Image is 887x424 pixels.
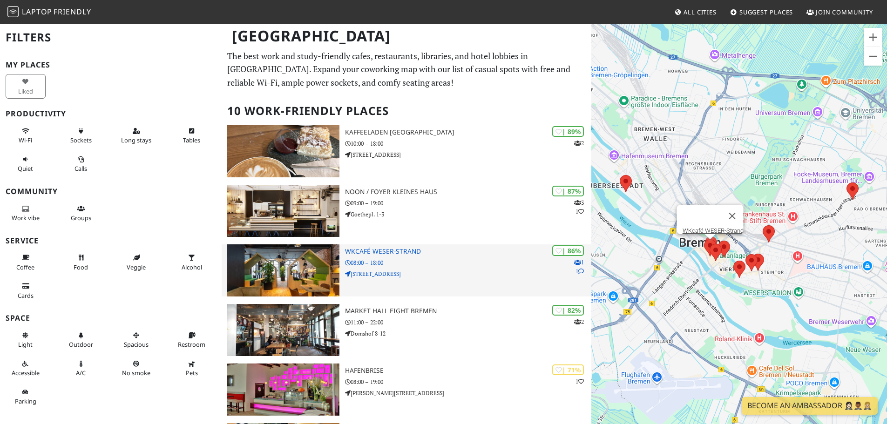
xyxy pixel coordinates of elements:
[69,340,93,349] span: Outdoor area
[6,384,46,409] button: Parking
[172,328,212,352] button: Restroom
[182,263,202,271] span: Alcohol
[116,328,156,352] button: Spacious
[22,7,52,17] span: Laptop
[574,258,584,276] p: 1 1
[61,328,101,352] button: Outdoor
[12,214,40,222] span: People working
[345,318,591,327] p: 11:00 – 22:00
[222,244,591,296] a: WKcafé WESER-Strand | 86% 11 WKcafé WESER-Strand 08:00 – 18:00 [STREET_ADDRESS]
[227,244,339,296] img: WKcafé WESER-Strand
[345,128,591,136] h3: Kaffeeladen [GEOGRAPHIC_DATA]
[345,248,591,256] h3: WKcafé WESER-Strand
[227,363,339,416] img: Hafenbrise
[76,369,86,377] span: Air conditioned
[684,8,717,16] span: All Cities
[6,23,216,52] h2: Filters
[6,314,216,323] h3: Space
[222,185,591,237] a: noon / Foyer Kleines Haus | 87% 31 noon / Foyer Kleines Haus 09:00 – 19:00 Goethepl. 1-3
[7,4,91,20] a: LaptopFriendly LaptopFriendly
[682,227,743,234] a: WKcafé WESER-Strand
[816,8,873,16] span: Join Community
[552,364,584,375] div: | 71%
[6,250,46,275] button: Coffee
[726,4,797,20] a: Suggest Places
[183,136,200,144] span: Work-friendly tables
[227,49,586,89] p: The best work and study-friendly cafes, restaurants, libraries, and hotel lobbies in [GEOGRAPHIC_...
[345,329,591,338] p: Domshof 8-12
[6,61,216,69] h3: My Places
[552,186,584,196] div: | 87%
[345,210,591,219] p: Goethepl. 1-3
[227,125,339,177] img: Kaffeeladen Bremen
[16,263,34,271] span: Coffee
[186,369,198,377] span: Pet friendly
[864,28,882,47] button: Vergrößern
[61,250,101,275] button: Food
[116,356,156,381] button: No smoke
[61,356,101,381] button: A/C
[172,250,212,275] button: Alcohol
[116,123,156,148] button: Long stays
[345,307,591,315] h3: Market Hall Eight Bremen
[6,278,46,303] button: Cards
[222,125,591,177] a: Kaffeeladen Bremen | 89% 2 Kaffeeladen [GEOGRAPHIC_DATA] 10:00 – 18:00 [STREET_ADDRESS]
[172,123,212,148] button: Tables
[54,7,91,17] span: Friendly
[18,291,34,300] span: Credit cards
[227,304,339,356] img: Market Hall Eight Bremen
[345,377,591,386] p: 08:00 – 19:00
[576,377,584,386] p: 1
[61,201,101,226] button: Groups
[124,340,149,349] span: Spacious
[116,250,156,275] button: Veggie
[345,188,591,196] h3: noon / Foyer Kleines Haus
[742,397,878,415] a: Become an Ambassador 🤵🏻‍♀️🤵🏾‍♂️🤵🏼‍♀️
[739,8,793,16] span: Suggest Places
[18,164,33,173] span: Quiet
[552,126,584,137] div: | 89%
[222,363,591,416] a: Hafenbrise | 71% 1 Hafenbrise 08:00 – 19:00 [PERSON_NAME][STREET_ADDRESS]
[721,205,743,227] button: Schließen
[6,123,46,148] button: Wi-Fi
[6,356,46,381] button: Accessible
[803,4,877,20] a: Join Community
[6,152,46,176] button: Quiet
[61,152,101,176] button: Calls
[222,304,591,356] a: Market Hall Eight Bremen | 82% 2 Market Hall Eight Bremen 11:00 – 22:00 Domshof 8-12
[61,123,101,148] button: Sockets
[670,4,720,20] a: All Cities
[6,236,216,245] h3: Service
[552,245,584,256] div: | 86%
[74,263,88,271] span: Food
[178,340,205,349] span: Restroom
[864,47,882,66] button: Verkleinern
[345,199,591,208] p: 09:00 – 19:00
[345,367,591,375] h3: Hafenbrise
[552,305,584,316] div: | 82%
[345,389,591,397] p: [PERSON_NAME][STREET_ADDRESS]
[172,356,212,381] button: Pets
[12,369,40,377] span: Accessible
[227,97,586,125] h2: 10 Work-Friendly Places
[15,397,36,405] span: Parking
[7,6,19,17] img: LaptopFriendly
[574,317,584,326] p: 2
[18,340,33,349] span: Natural light
[227,185,339,237] img: noon / Foyer Kleines Haus
[6,328,46,352] button: Light
[6,201,46,226] button: Work vibe
[122,369,150,377] span: Smoke free
[121,136,151,144] span: Long stays
[345,258,591,267] p: 08:00 – 18:00
[574,139,584,148] p: 2
[345,269,591,278] p: [STREET_ADDRESS]
[574,198,584,216] p: 3 1
[6,187,216,196] h3: Community
[345,139,591,148] p: 10:00 – 18:00
[127,263,146,271] span: Veggie
[74,164,87,173] span: Video/audio calls
[345,150,591,159] p: [STREET_ADDRESS]
[71,214,91,222] span: Group tables
[70,136,92,144] span: Power sockets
